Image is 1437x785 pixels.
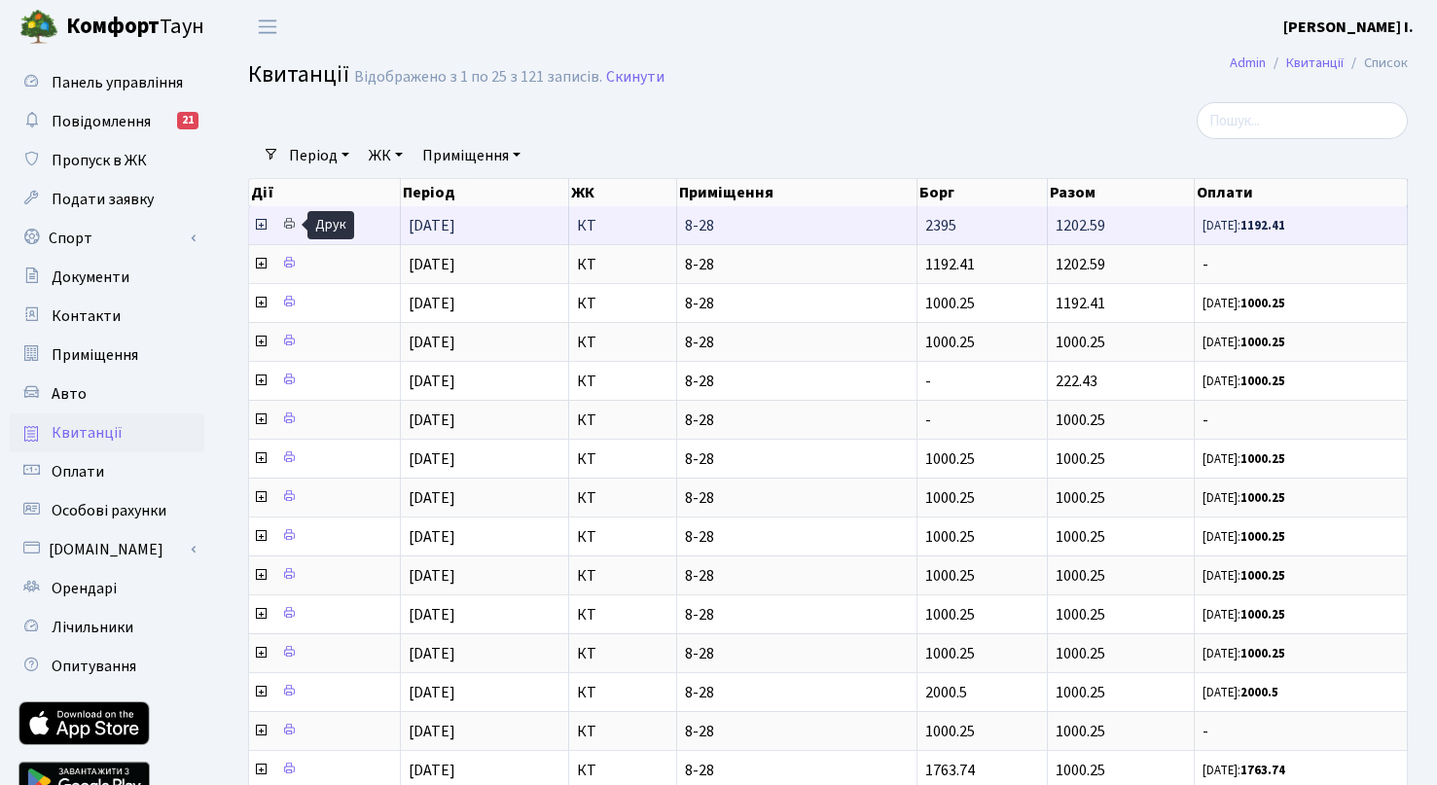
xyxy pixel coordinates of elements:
[685,685,909,700] span: 8-28
[1203,645,1285,662] small: [DATE]:
[1203,684,1278,701] small: [DATE]:
[577,646,668,661] span: КТ
[66,11,204,44] span: Таун
[1240,762,1285,779] b: 1763.74
[1056,371,1097,392] span: 222.43
[1240,217,1285,234] b: 1192.41
[1240,684,1278,701] b: 2000.5
[10,297,204,336] a: Контакти
[925,293,975,314] span: 1000.25
[10,141,204,180] a: Пропуск в ЖК
[1240,606,1285,624] b: 1000.25
[925,410,931,431] span: -
[281,139,357,172] a: Період
[10,63,204,102] a: Панель управління
[1240,489,1285,507] b: 1000.25
[1056,448,1105,470] span: 1000.25
[409,565,455,587] span: [DATE]
[925,526,975,548] span: 1000.25
[409,332,455,353] span: [DATE]
[577,607,668,623] span: КТ
[409,604,455,625] span: [DATE]
[925,371,931,392] span: -
[925,487,975,509] span: 1000.25
[1203,528,1285,546] small: [DATE]:
[1240,334,1285,351] b: 1000.25
[52,617,133,638] span: Лічильники
[577,685,668,700] span: КТ
[10,452,204,491] a: Оплати
[606,68,665,87] a: Скинути
[52,267,129,288] span: Документи
[1240,645,1285,662] b: 1000.25
[1056,643,1105,664] span: 1000.25
[677,179,917,206] th: Приміщення
[52,111,151,132] span: Повідомлення
[409,410,455,431] span: [DATE]
[685,218,909,233] span: 8-28
[52,500,166,521] span: Особові рахунки
[249,179,401,206] th: Дії
[1283,17,1414,38] b: [PERSON_NAME] І.
[19,8,58,47] img: logo.png
[1056,565,1105,587] span: 1000.25
[685,724,909,739] span: 8-28
[52,578,117,599] span: Орендарі
[1203,606,1285,624] small: [DATE]:
[10,569,204,608] a: Орендарі
[409,487,455,509] span: [DATE]
[577,296,668,311] span: КТ
[52,656,136,677] span: Опитування
[10,102,204,141] a: Повідомлення21
[409,526,455,548] span: [DATE]
[577,490,668,506] span: КТ
[177,112,198,129] div: 21
[10,219,204,258] a: Спорт
[1203,567,1285,585] small: [DATE]:
[409,682,455,703] span: [DATE]
[1240,450,1285,468] b: 1000.25
[1056,682,1105,703] span: 1000.25
[1056,526,1105,548] span: 1000.25
[248,57,349,91] span: Квитанції
[1240,528,1285,546] b: 1000.25
[361,139,411,172] a: ЖК
[1048,179,1196,206] th: Разом
[10,336,204,375] a: Приміщення
[243,11,292,43] button: Переключити навігацію
[1056,293,1105,314] span: 1192.41
[10,647,204,686] a: Опитування
[685,335,909,350] span: 8-28
[409,254,455,275] span: [DATE]
[685,374,909,389] span: 8-28
[925,682,967,703] span: 2000.5
[917,179,1048,206] th: Борг
[577,374,668,389] span: КТ
[52,422,123,444] span: Квитанції
[1203,450,1285,468] small: [DATE]:
[10,258,204,297] a: Документи
[409,215,455,236] span: [DATE]
[409,371,455,392] span: [DATE]
[409,721,455,742] span: [DATE]
[52,344,138,366] span: Приміщення
[1056,487,1105,509] span: 1000.25
[1203,489,1285,507] small: [DATE]:
[685,529,909,545] span: 8-28
[1286,53,1344,73] a: Квитанції
[52,72,183,93] span: Панель управління
[1056,760,1105,781] span: 1000.25
[925,565,975,587] span: 1000.25
[925,254,975,275] span: 1192.41
[685,490,909,506] span: 8-28
[569,179,677,206] th: ЖК
[685,257,909,272] span: 8-28
[1203,257,1399,272] span: -
[1056,215,1105,236] span: 1202.59
[52,189,154,210] span: Подати заявку
[925,215,956,236] span: 2395
[1230,53,1266,73] a: Admin
[409,448,455,470] span: [DATE]
[925,332,975,353] span: 1000.25
[577,763,668,778] span: КТ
